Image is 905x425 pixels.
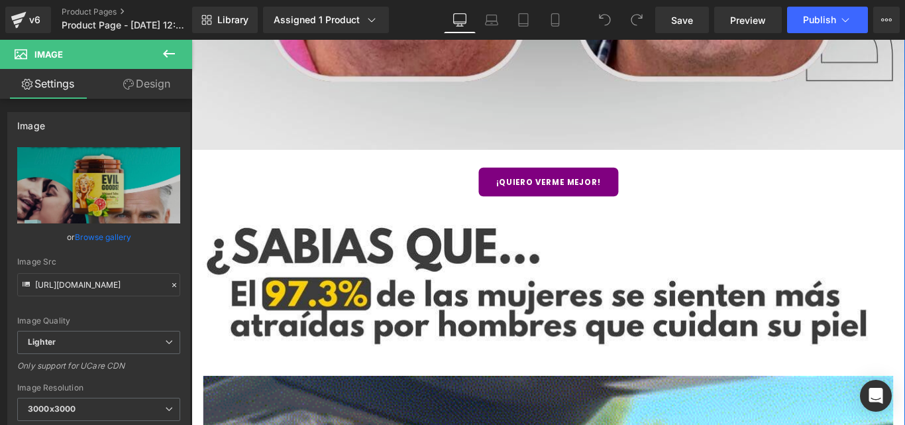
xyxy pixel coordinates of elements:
[539,7,571,33] a: Mobile
[714,7,782,33] a: Preview
[17,383,180,393] div: Image Resolution
[5,7,51,33] a: v6
[507,7,539,33] a: Tablet
[873,7,900,33] button: More
[671,13,693,27] span: Save
[28,337,56,347] b: Lighter
[28,404,76,414] b: 3000x3000
[17,230,180,244] div: or
[17,316,180,326] div: Image Quality
[34,49,63,60] span: Image
[274,13,378,27] div: Assigned 1 Product
[787,7,868,33] button: Publish
[860,380,892,412] div: Open Intercom Messenger
[17,257,180,267] div: Image Src
[623,7,650,33] button: Redo
[99,69,195,99] a: Design
[343,154,460,166] font: ¡QUIERO VERME MEJOR!
[217,14,248,26] span: Library
[62,20,189,30] span: Product Page - [DATE] 12:00:56
[803,15,836,25] span: Publish
[17,113,45,131] div: Image
[444,7,476,33] a: Desktop
[17,273,180,296] input: Link
[75,225,131,249] a: Browse gallery
[27,11,43,29] div: v6
[192,7,258,33] a: New Library
[730,13,766,27] span: Preview
[323,144,480,176] a: ¡QUIERO VERME MEJOR!
[476,7,507,33] a: Laptop
[62,7,214,17] a: Product Pages
[17,361,180,380] div: Only support for UCare CDN
[592,7,618,33] button: Undo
